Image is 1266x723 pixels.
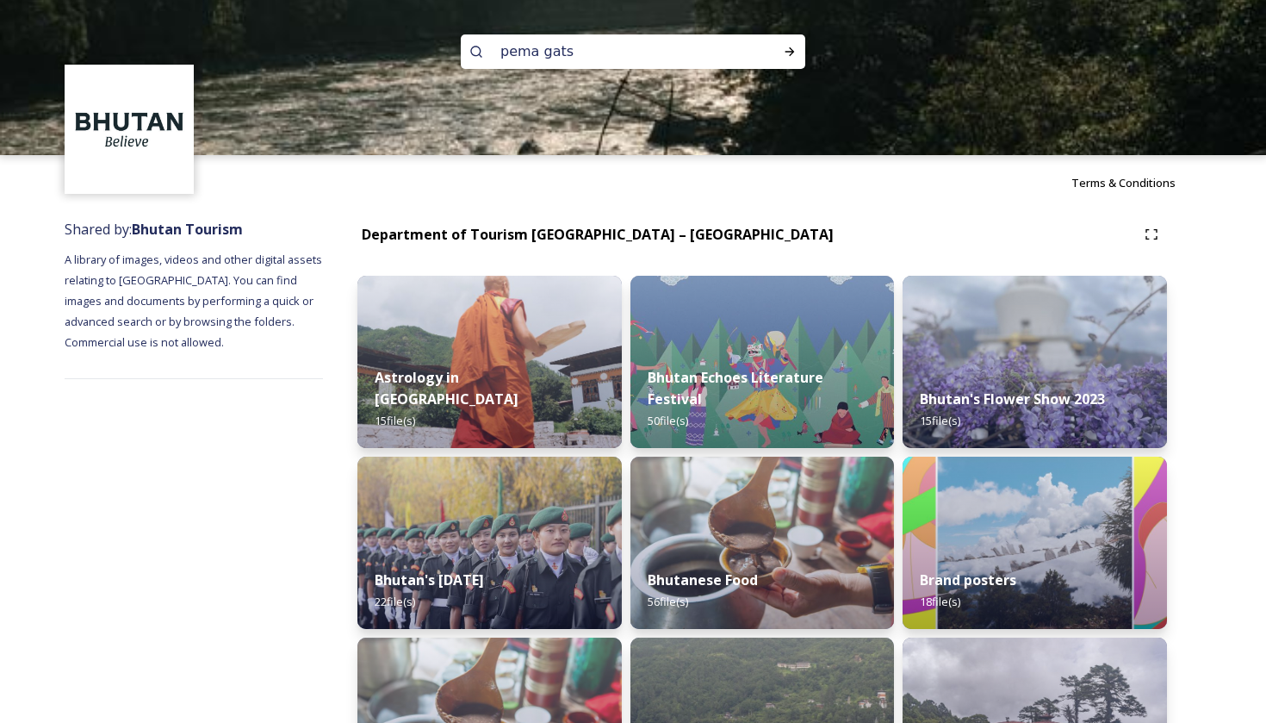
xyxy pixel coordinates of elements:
[375,413,415,428] span: 15 file(s)
[375,594,415,609] span: 22 file(s)
[648,570,758,589] strong: Bhutanese Food
[648,594,688,609] span: 56 file(s)
[67,67,192,192] img: BT_Logo_BB_Lockup_CMYK_High%2520Res.jpg
[492,33,728,71] input: Search
[630,457,895,629] img: Bumdeling%2520090723%2520by%2520Amp%2520Sripimanwat-4.jpg
[648,413,688,428] span: 50 file(s)
[903,457,1167,629] img: Bhutan_Believe_800_1000_4.jpg
[920,390,1105,408] strong: Bhutan's Flower Show 2023
[920,413,960,428] span: 15 file(s)
[630,276,895,448] img: Bhutan%2520Echoes7.jpg
[375,570,484,589] strong: Bhutan's [DATE]
[920,594,960,609] span: 18 file(s)
[920,570,1016,589] strong: Brand posters
[357,276,622,448] img: _SCH1465.jpg
[648,368,823,408] strong: Bhutan Echoes Literature Festival
[375,368,518,408] strong: Astrology in [GEOGRAPHIC_DATA]
[357,457,622,629] img: Bhutan%2520National%2520Day10.jpg
[903,276,1167,448] img: Bhutan%2520Flower%2520Show2.jpg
